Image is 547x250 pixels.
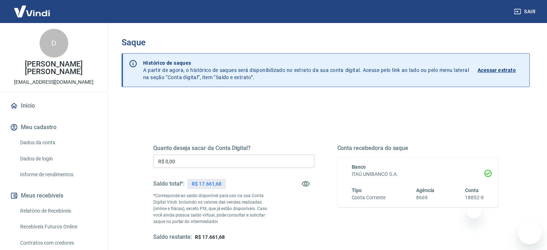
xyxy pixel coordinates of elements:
p: Acessar extrato [478,67,516,74]
a: Dados da conta [17,135,99,150]
span: Agência [416,187,435,193]
span: Tipo [352,187,362,193]
a: Início [9,98,99,114]
div: D [40,29,68,58]
p: [PERSON_NAME] [PERSON_NAME] [6,60,102,76]
a: Recebíveis Futuros Online [17,219,99,234]
a: Acessar extrato [478,59,524,81]
h6: 8669 [416,194,435,201]
iframe: Fechar mensagem [467,204,481,218]
h6: Conta Corrente [352,194,386,201]
iframe: Botão para abrir a janela de mensagens [518,221,541,244]
p: R$ 17.661,68 [192,180,221,188]
button: Meus recebíveis [9,188,99,204]
h5: Saldo restante: [153,233,192,241]
p: *Corresponde ao saldo disponível para uso na sua Conta Digital Vindi. Incluindo os valores das ve... [153,192,274,225]
button: Sair [512,5,538,18]
h5: Quanto deseja sacar da Conta Digital? [153,145,314,152]
p: A partir de agora, o histórico de saques será disponibilizado no extrato da sua conta digital. Ac... [143,59,469,81]
a: Relatório de Recebíveis [17,204,99,218]
h6: 18852-9 [465,194,484,201]
h6: ITAÚ UNIBANCO S.A. [352,171,484,178]
span: Banco [352,164,366,170]
h3: Saque [122,37,530,47]
p: Histórico de saques [143,59,469,67]
h5: Saldo total*: [153,180,184,187]
h5: Conta recebedora do saque [337,145,498,152]
button: Meu cadastro [9,119,99,135]
span: R$ 17.661,68 [195,234,224,240]
p: [EMAIL_ADDRESS][DOMAIN_NAME] [14,78,94,86]
a: Informe de rendimentos [17,167,99,182]
img: Vindi [9,0,55,22]
span: Conta [465,187,479,193]
a: Dados de login [17,151,99,166]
